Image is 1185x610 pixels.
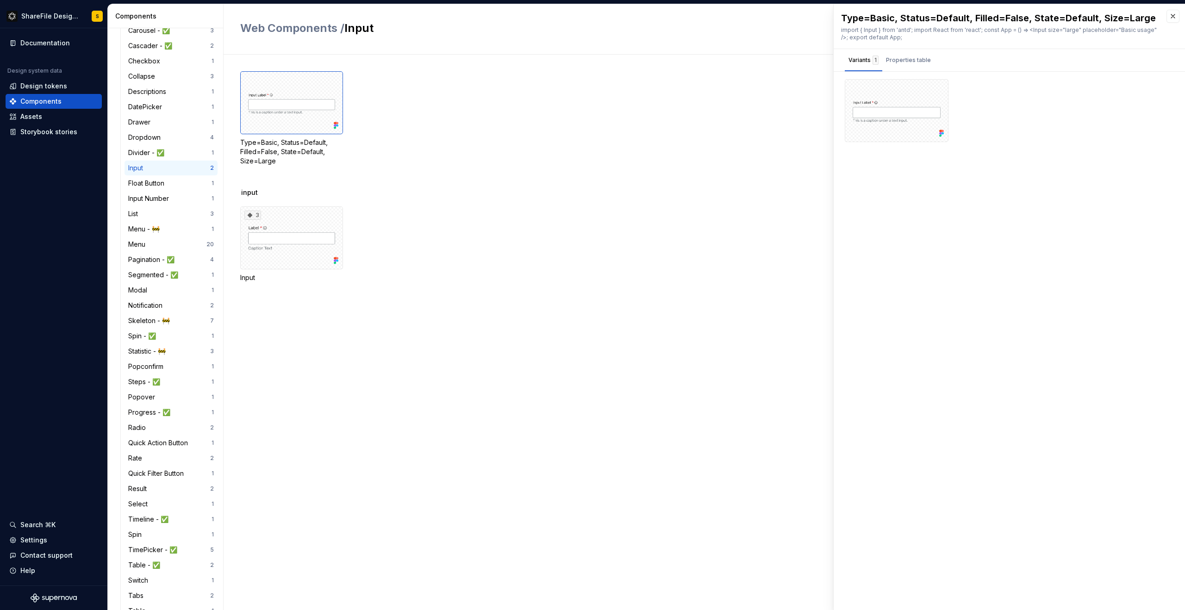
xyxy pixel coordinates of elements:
a: Documentation [6,36,102,50]
a: Popconfirm1 [125,359,218,374]
div: Spin - ✅ [128,331,160,341]
div: Radio [128,423,150,432]
a: Divider - ✅1 [125,145,218,160]
a: Spin1 [125,527,218,542]
div: Type=Basic, Status=Default, Filled=False, State=Default, Size=Large [240,71,343,166]
div: 2 [210,424,214,431]
div: ShareFile Design System [21,12,81,21]
a: Segmented - ✅1 [125,268,218,282]
div: Menu - 🚧 [128,224,163,234]
div: 7 [210,317,214,324]
div: 3 [244,211,261,220]
div: Input [240,273,343,282]
div: 1 [212,225,214,233]
div: 2 [210,42,214,50]
div: Result [128,484,150,493]
span: Web Components / [240,21,344,35]
a: Quick Filter Button1 [125,466,218,481]
a: Switch1 [125,573,218,588]
div: 1 [212,332,214,340]
div: 1 [212,378,214,386]
div: Segmented - ✅ [128,270,182,280]
div: Rate [128,454,146,463]
a: List3 [125,206,218,221]
div: 3 [210,27,214,34]
div: 3 [210,210,214,218]
div: 1 [212,180,214,187]
div: Menu [128,240,149,249]
a: Assets [6,109,102,124]
div: 5 [210,546,214,554]
div: Type=Basic, Status=Default, Filled=False, State=Default, Size=Large [240,138,343,166]
div: Input [128,163,147,173]
div: import { Input } from 'antd'; import React from 'react'; const App = () => <Input size="large" pl... [841,26,1157,41]
div: Steps - ✅ [128,377,164,386]
div: Checkbox [128,56,164,66]
a: DatePicker1 [125,100,218,114]
div: 1 [212,88,214,95]
div: 1 [212,363,214,370]
a: Menu - 🚧1 [125,222,218,237]
div: 3Input [240,206,343,282]
div: Dropdown [128,133,164,142]
a: Progress - ✅1 [125,405,218,420]
span: input [241,188,258,197]
div: TimePicker - ✅ [128,545,181,554]
div: 1 [212,118,214,126]
button: Search ⌘K [6,517,102,532]
div: Divider - ✅ [128,148,168,157]
div: Help [20,566,35,575]
div: Settings [20,535,47,545]
a: TimePicker - ✅5 [125,542,218,557]
a: Storybook stories [6,124,102,139]
button: Help [6,563,102,578]
div: Statistic - 🚧 [128,347,169,356]
a: Components [6,94,102,109]
a: Collapse3 [125,69,218,84]
div: Drawer [128,118,154,127]
div: Collapse [128,72,159,81]
a: Table - ✅2 [125,558,218,573]
a: Radio2 [125,420,218,435]
div: Documentation [20,38,70,48]
a: Timeline - ✅1 [125,512,218,527]
a: Quick Action Button1 [125,436,218,450]
a: Supernova Logo [31,593,77,603]
div: 1 [212,393,214,401]
div: Search ⌘K [20,520,56,529]
div: 1 [212,286,214,294]
div: 1 [212,271,214,279]
a: Cascader - ✅2 [125,38,218,53]
div: Contact support [20,551,73,560]
div: Pagination - ✅ [128,255,178,264]
div: 1 [212,57,214,65]
div: Design system data [7,67,62,75]
div: Quick Action Button [128,438,192,448]
div: Assets [20,112,42,121]
a: Input2 [125,161,218,175]
div: 2 [210,164,214,172]
div: Type=Basic, Status=Default, Filled=False, State=Default, Size=Large [841,12,1157,25]
a: Descriptions1 [125,84,218,99]
div: Components [20,97,62,106]
div: Popover [128,392,159,402]
div: 2 [210,485,214,492]
div: Variants [848,56,879,65]
a: Carousel - ✅3 [125,23,218,38]
div: Quick Filter Button [128,469,187,478]
a: Modal1 [125,283,218,298]
div: Storybook stories [20,127,77,137]
div: 2 [210,592,214,599]
a: Checkbox1 [125,54,218,68]
div: 1 [873,56,879,65]
a: Drawer1 [125,115,218,130]
div: 1 [212,500,214,508]
a: Pagination - ✅4 [125,252,218,267]
div: 1 [212,516,214,523]
div: 1 [212,195,214,202]
div: 3 [210,73,214,80]
div: Table - ✅ [128,560,164,570]
div: Notification [128,301,166,310]
div: 1 [212,439,214,447]
div: Carousel - ✅ [128,26,174,35]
